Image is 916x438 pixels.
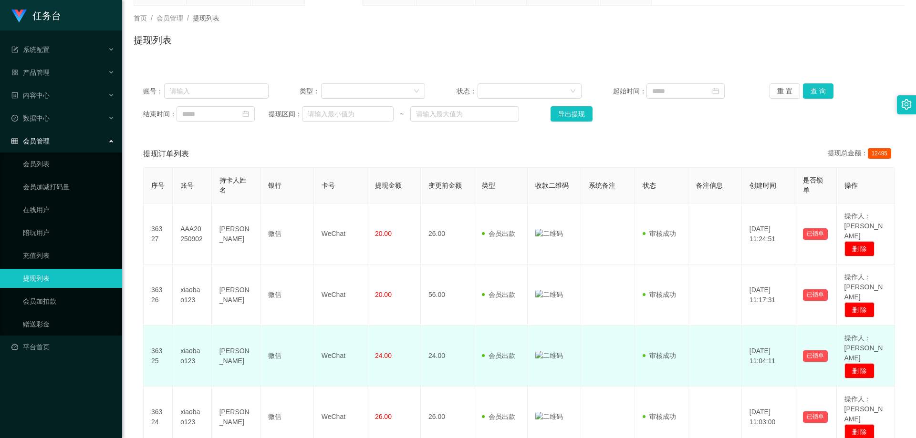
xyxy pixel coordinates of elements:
td: 26.00 [421,204,474,265]
span: 会员出款 [482,352,515,359]
td: 36326 [144,265,173,326]
button: 已锁单 [803,411,828,423]
h1: 提现列表 [134,33,172,47]
span: 备注信息 [696,182,723,189]
td: [DATE] 11:04:11 [742,326,795,387]
span: 银行 [268,182,281,189]
a: 会员加扣款 [23,292,114,311]
span: 是否锁单 [803,176,823,194]
a: 会员加减打码量 [23,177,114,196]
i: 图标: form [11,46,18,53]
span: 内容中心 [11,92,50,99]
span: 类型 [482,182,495,189]
td: [DATE] 11:24:51 [742,204,795,265]
span: 12495 [868,148,891,159]
td: [PERSON_NAME] [212,326,260,387]
td: 微信 [260,204,314,265]
span: 操作人：[PERSON_NAME] [844,395,883,423]
span: 审核成功 [643,352,676,359]
td: 36327 [144,204,173,265]
a: 在线用户 [23,200,114,219]
i: 图标: calendar [712,88,719,94]
span: 26.00 [375,413,392,420]
button: 重 置 [770,83,800,99]
button: 已锁单 [803,228,828,240]
img: 二维码 [535,351,563,361]
span: 变更前金额 [428,182,462,189]
a: 充值列表 [23,246,114,265]
input: 请输入最小值为 [302,106,394,122]
span: 提现区间： [269,109,302,119]
img: 二维码 [535,229,563,239]
td: WeChat [314,204,367,265]
td: [PERSON_NAME] [212,265,260,326]
i: 图标: down [414,88,419,95]
span: 状态： [457,86,478,96]
span: / [151,14,153,22]
td: [DATE] 11:17:31 [742,265,795,326]
span: 会员出款 [482,291,515,298]
span: 起始时间： [613,86,646,96]
span: 账号： [143,86,164,96]
i: 图标: calendar [242,111,249,117]
button: 删 除 [844,241,875,256]
button: 查 询 [803,83,833,99]
span: 系统配置 [11,46,50,53]
span: 卡号 [322,182,335,189]
button: 删 除 [844,363,875,378]
a: 图标: dashboard平台首页 [11,337,114,357]
td: 56.00 [421,265,474,326]
input: 请输入最大值为 [410,106,519,122]
a: 提现列表 [23,269,114,288]
td: 24.00 [421,326,474,387]
i: 图标: setting [901,99,912,110]
span: 审核成功 [643,413,676,420]
input: 请输入 [164,83,269,99]
img: 二维码 [535,412,563,422]
span: 审核成功 [643,230,676,237]
span: 系统备注 [589,182,615,189]
span: 20.00 [375,291,392,298]
i: 图标: down [570,88,576,95]
td: 微信 [260,326,314,387]
td: 36325 [144,326,173,387]
h1: 任务台 [32,0,61,31]
span: 20.00 [375,230,392,237]
td: xiaobao123 [173,326,212,387]
span: 数据中心 [11,114,50,122]
span: 操作 [844,182,858,189]
span: 24.00 [375,352,392,359]
img: logo.9652507e.png [11,10,27,23]
span: ~ [394,109,410,119]
a: 会员列表 [23,154,114,173]
i: 图标: profile [11,92,18,99]
span: 会员出款 [482,230,515,237]
button: 已锁单 [803,350,828,362]
a: 陪玩用户 [23,223,114,242]
span: 提现列表 [193,14,219,22]
span: 结束时间： [143,109,177,119]
td: 微信 [260,265,314,326]
span: 操作人：[PERSON_NAME] [844,212,883,240]
img: 二维码 [535,290,563,300]
span: 创建时间 [749,182,776,189]
a: 任务台 [11,11,61,19]
td: xiaobao123 [173,265,212,326]
td: WeChat [314,326,367,387]
span: 审核成功 [643,291,676,298]
span: 会员管理 [11,137,50,145]
i: 图标: check-circle-o [11,115,18,122]
span: 状态 [643,182,656,189]
i: 图标: appstore-o [11,69,18,76]
span: 提现订单列表 [143,148,189,160]
span: 操作人：[PERSON_NAME] [844,273,883,301]
span: 提现金额 [375,182,402,189]
span: 收款二维码 [535,182,569,189]
td: AAA20250902 [173,204,212,265]
button: 删 除 [844,302,875,317]
td: [PERSON_NAME] [212,204,260,265]
div: 提现总金额： [828,148,895,160]
span: 会员管理 [156,14,183,22]
span: 产品管理 [11,69,50,76]
span: 会员出款 [482,413,515,420]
